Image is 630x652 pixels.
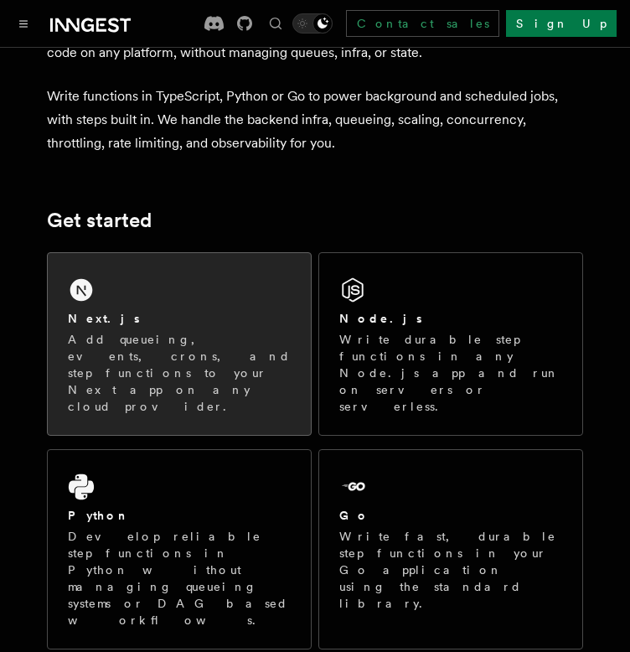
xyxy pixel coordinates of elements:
h2: Next.js [68,310,140,327]
p: Develop reliable step functions in Python without managing queueing systems or DAG based workflows. [68,528,291,629]
a: PythonDevelop reliable step functions in Python without managing queueing systems or DAG based wo... [47,449,312,649]
h2: Node.js [339,310,422,327]
p: Write fast, durable step functions in your Go application using the standard library. [339,528,562,612]
a: Contact sales [346,10,499,37]
h2: Python [68,507,130,524]
p: Write durable step functions in any Node.js app and run on servers or serverless. [339,331,562,415]
a: Get started [47,209,152,232]
a: Sign Up [506,10,617,37]
button: Toggle navigation [13,13,34,34]
button: Find something... [266,13,286,34]
a: GoWrite fast, durable step functions in your Go application using the standard library. [318,449,583,649]
a: Next.jsAdd queueing, events, crons, and step functions to your Next app on any cloud provider. [47,252,312,436]
h2: Go [339,507,369,524]
button: Toggle dark mode [292,13,333,34]
p: Add queueing, events, crons, and step functions to your Next app on any cloud provider. [68,331,291,415]
a: Node.jsWrite durable step functions in any Node.js app and run on servers or serverless. [318,252,583,436]
p: Write functions in TypeScript, Python or Go to power background and scheduled jobs, with steps bu... [47,85,583,155]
